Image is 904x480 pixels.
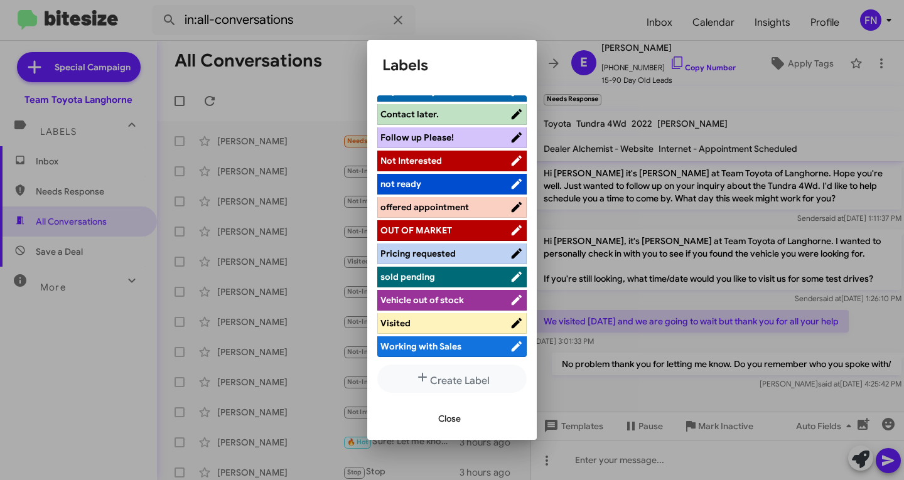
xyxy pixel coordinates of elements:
[380,178,421,189] span: not ready
[380,132,454,143] span: Follow up Please!
[438,407,461,430] span: Close
[380,225,452,236] span: OUT OF MARKET
[380,201,469,213] span: offered appointment
[380,85,462,97] span: Buyback: objection
[380,294,464,306] span: Vehicle out of stock
[428,407,471,430] button: Close
[380,317,411,329] span: Visited
[380,341,461,352] span: Working with Sales
[377,365,527,393] button: Create Label
[380,109,439,120] span: Contact later.
[382,55,522,75] h1: Labels
[380,271,435,282] span: sold pending
[380,248,456,259] span: Pricing requested
[380,155,442,166] span: Not Interested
